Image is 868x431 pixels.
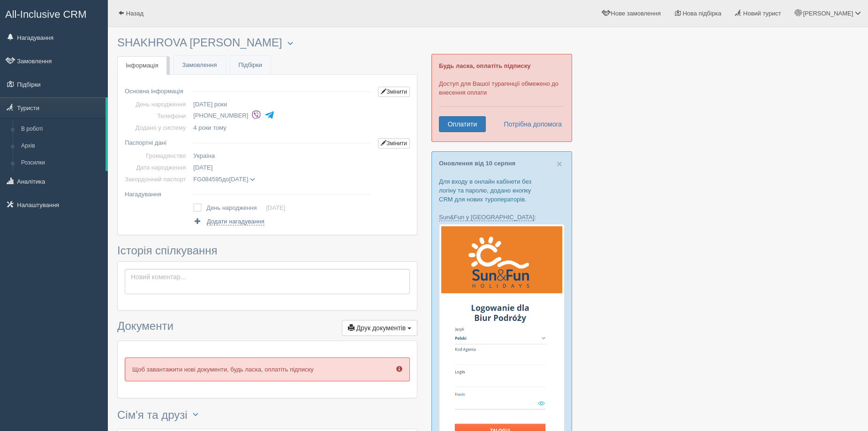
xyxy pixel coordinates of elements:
[206,201,266,215] td: День народження
[264,110,274,120] img: telegram-colored-4375108.svg
[439,177,565,204] p: Для входу в онлайн кабінети без логіну та паролю, додано кнопку CRM для нових туроператорів.
[342,320,417,336] button: Друк документів
[193,124,226,131] span: 4 роки тому
[439,160,515,167] a: Оновлення від 10 серпня
[117,408,417,424] h3: Сім'я та друзі
[125,150,189,162] td: Громадянство
[193,109,374,122] li: [PHONE_NUMBER]
[125,173,189,185] td: Закордонний паспорт
[193,217,264,226] a: Додати нагадування
[117,37,417,49] h3: SHAKHROVA [PERSON_NAME]
[125,134,189,150] td: Паспортні дані
[230,56,271,75] a: Підбірки
[439,214,534,221] a: Sun&Fun у [GEOGRAPHIC_DATA]
[17,121,106,138] a: В роботі
[229,176,249,183] span: [DATE]
[126,62,159,69] span: Інформація
[125,110,189,122] td: Телефони
[611,10,661,17] span: Нове замовлення
[193,176,255,183] span: до
[17,155,106,171] a: Розсилки
[439,116,486,132] a: Оплатити
[557,158,562,169] span: ×
[117,245,417,257] h3: Історія спілкування
[125,162,189,173] td: Дата народження
[431,54,572,142] div: Доступ для Вашої турагенції обмежено до внесення оплати
[803,10,853,17] span: [PERSON_NAME]
[251,110,261,120] img: viber-colored.svg
[126,10,143,17] span: Назад
[439,213,565,222] p: :
[125,82,189,98] td: Основна інформація
[125,122,189,134] td: Додано у систему
[683,10,722,17] span: Нова підбірка
[439,62,530,69] b: Будь ласка, оплатіть підписку
[117,56,167,75] a: Інформація
[189,98,374,110] td: [DATE] роки
[498,116,562,132] a: Потрібна допомога
[378,138,410,149] a: Змінити
[125,98,189,110] td: День народження
[557,159,562,169] button: Close
[356,324,406,332] span: Друк документів
[193,176,222,183] span: FG084595
[5,8,87,20] span: All-Inclusive CRM
[378,87,410,97] a: Змінити
[174,56,226,75] a: Замовлення
[17,138,106,155] a: Архів
[207,218,264,225] span: Додати нагадування
[743,10,781,17] span: Новий турист
[125,357,410,381] p: Щоб завантажити нові документи, будь ласка, оплатіть підписку
[189,150,374,162] td: Україна
[125,185,189,200] td: Нагадування
[193,164,212,171] span: [DATE]
[117,320,417,336] h3: Документи
[0,0,107,26] a: All-Inclusive CRM
[266,204,285,211] a: [DATE]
